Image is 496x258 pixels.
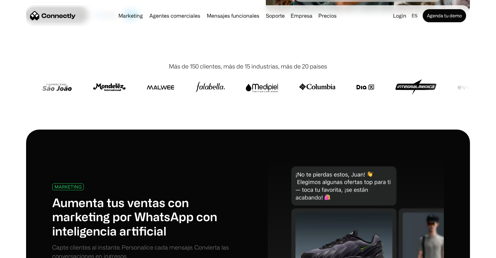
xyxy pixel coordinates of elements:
[291,11,312,20] div: Empresa
[204,13,262,18] a: Mensajes funcionales
[412,11,417,20] div: es
[423,9,466,22] a: Agenda tu demo
[147,13,203,18] a: Agentes comerciales
[13,247,39,256] ul: Language list
[289,11,314,20] div: Empresa
[7,246,39,256] aside: Language selected: Español
[169,62,327,71] div: Más de 150 clientes, más de 15 industrias, más de 20 países
[409,11,421,20] div: es
[54,184,82,189] div: MARKETING
[30,11,76,21] a: home
[263,13,287,18] a: Soporte
[316,13,339,18] a: Precios
[116,13,145,18] a: Marketing
[52,195,248,238] h1: Aumenta tus ventas con marketing por WhatsApp con inteligencia artificial
[390,11,409,20] a: Login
